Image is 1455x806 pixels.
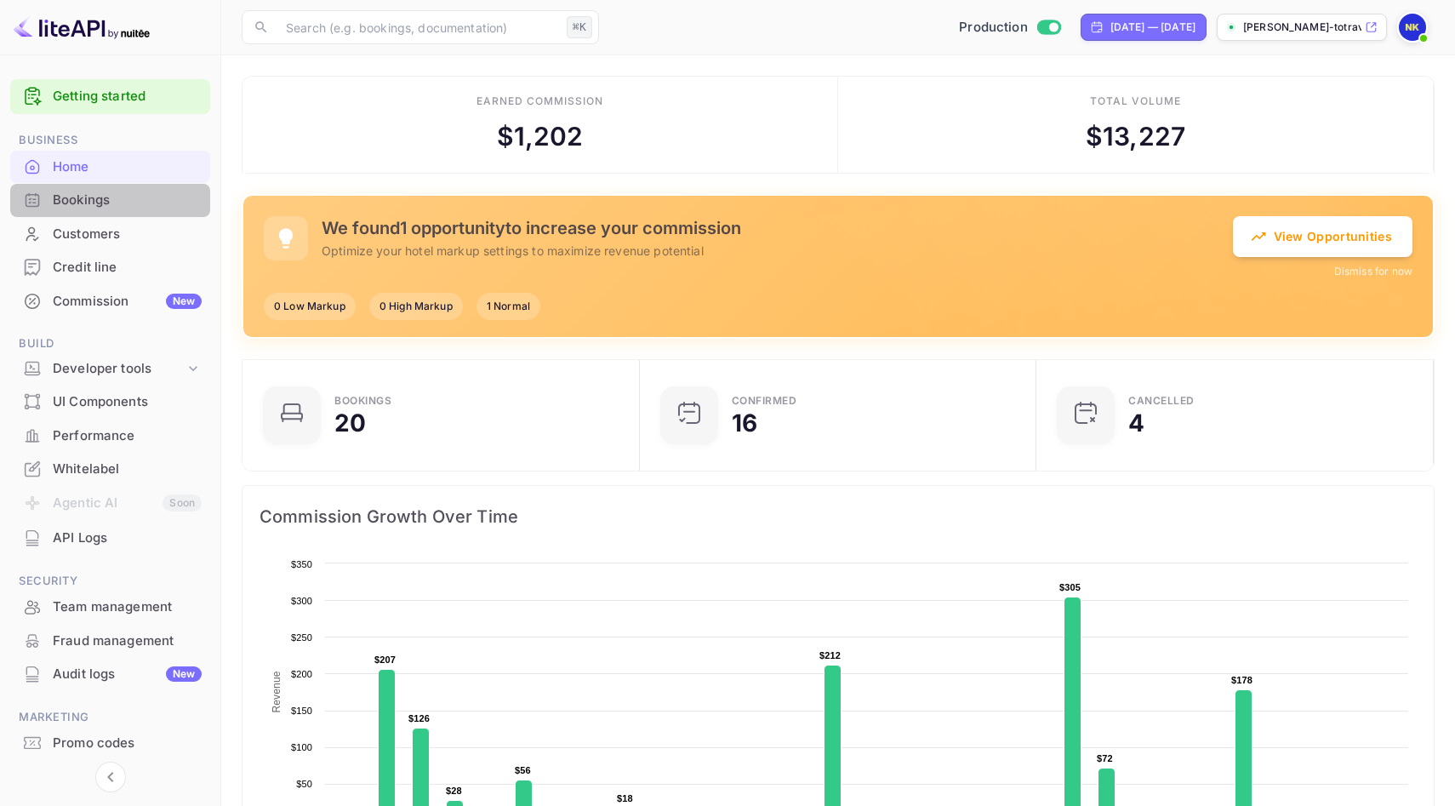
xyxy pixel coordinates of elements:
div: Bookings [334,396,391,406]
div: Commission [53,292,202,312]
div: Fraud management [10,625,210,658]
text: $50 [296,779,312,789]
span: Business [10,131,210,150]
div: $ 1,202 [497,117,584,156]
div: Developer tools [53,359,185,379]
div: Customers [53,225,202,244]
div: Bookings [10,184,210,217]
a: Bookings [10,184,210,215]
div: CANCELLED [1128,396,1195,406]
text: $126 [408,713,430,723]
span: 1 Normal [476,299,540,314]
div: CommissionNew [10,285,210,318]
div: Promo codes [10,727,210,760]
div: UI Components [10,386,210,419]
div: Promo codes [53,734,202,753]
p: Optimize your hotel markup settings to maximize revenue potential [322,242,1233,260]
div: Credit line [10,251,210,284]
text: $350 [291,559,312,569]
div: New [166,666,202,682]
span: Production [959,18,1028,37]
span: Commission Growth Over Time [260,503,1417,530]
text: $18 [617,793,633,803]
text: $250 [291,632,312,643]
div: Audit logsNew [10,658,210,691]
text: $150 [291,706,312,716]
text: $305 [1059,582,1081,592]
h5: We found 1 opportunity to increase your commission [322,218,1233,238]
a: Home [10,151,210,182]
text: $178 [1231,675,1252,685]
span: Marketing [10,708,210,727]
a: Team management [10,591,210,622]
a: Audit logsNew [10,658,210,689]
div: Developer tools [10,354,210,384]
text: Revenue [271,671,282,712]
text: $56 [515,765,531,775]
div: Whitelabel [10,453,210,486]
a: Fraud management [10,625,210,656]
div: Bookings [53,191,202,210]
span: 0 High Markup [369,299,463,314]
div: Credit line [53,258,202,277]
div: API Logs [10,522,210,555]
div: Fraud management [53,632,202,651]
text: $300 [291,596,312,606]
div: Home [53,157,202,177]
div: Performance [53,426,202,446]
span: Security [10,572,210,591]
div: 20 [334,411,366,435]
div: Customers [10,218,210,251]
div: Whitelabel [53,460,202,479]
div: Getting started [10,79,210,114]
div: UI Components [53,392,202,412]
input: Search (e.g. bookings, documentation) [276,10,560,44]
text: $100 [291,742,312,752]
button: Dismiss for now [1334,264,1412,279]
text: $200 [291,669,312,679]
div: Audit logs [53,665,202,684]
a: Getting started [53,87,202,106]
div: [DATE] — [DATE] [1110,20,1195,35]
text: $72 [1097,753,1113,763]
div: New [166,294,202,309]
a: UI Components [10,386,210,417]
a: Promo codes [10,727,210,758]
a: CommissionNew [10,285,210,317]
button: View Opportunities [1233,216,1412,257]
a: Whitelabel [10,453,210,484]
text: $212 [819,650,841,660]
div: Team management [53,597,202,617]
div: 16 [732,411,757,435]
span: 0 Low Markup [264,299,356,314]
p: [PERSON_NAME]-totrave... [1243,20,1361,35]
div: Switch to Sandbox mode [952,18,1067,37]
button: Collapse navigation [95,762,126,792]
div: API Logs [53,529,202,548]
a: Performance [10,420,210,451]
img: LiteAPI logo [14,14,150,41]
div: Performance [10,420,210,453]
div: Total volume [1090,94,1181,109]
div: 4 [1128,411,1144,435]
div: Home [10,151,210,184]
a: Customers [10,218,210,249]
a: Credit line [10,251,210,283]
div: Confirmed [732,396,797,406]
div: $ 13,227 [1086,117,1185,156]
img: Nikolas Kampas [1399,14,1426,41]
div: Earned commission [476,94,602,109]
a: API Logs [10,522,210,553]
div: ⌘K [567,16,592,38]
div: Team management [10,591,210,624]
text: $28 [446,786,462,796]
text: $207 [374,655,396,665]
span: Build [10,334,210,353]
